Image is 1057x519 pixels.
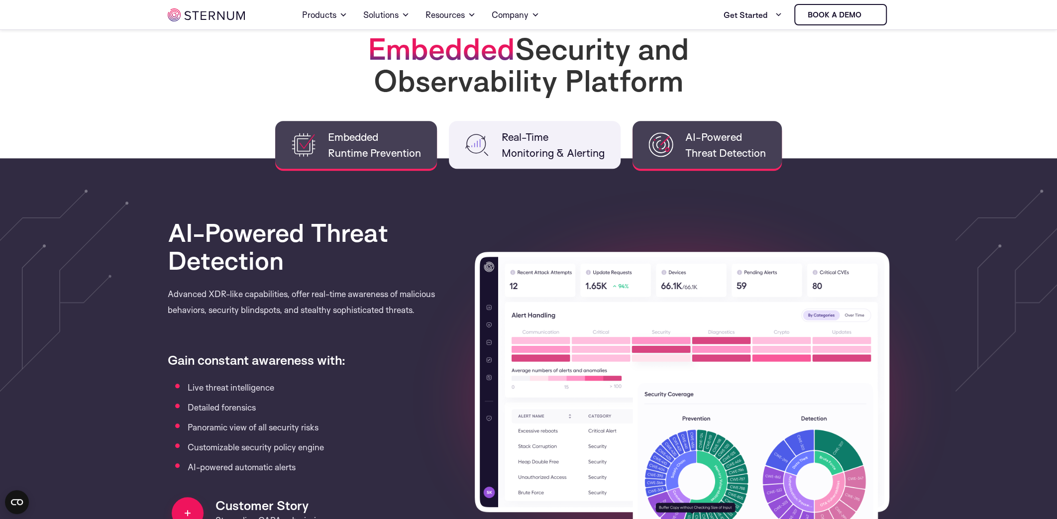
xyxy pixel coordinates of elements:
li: AI-powered automatic alerts [188,459,460,473]
a: Get Started [724,5,782,25]
img: sternum iot [865,11,873,19]
a: Products [302,1,347,29]
a: Company [492,1,539,29]
button: Open CMP widget [5,490,29,514]
h3: AI-Powered Threat Detection [168,218,460,274]
span: Embedded Runtime Prevention [328,129,421,161]
img: Real-TimeMonitoring & Alerting [465,132,490,157]
p: Advanced XDR-like capabilities, offer real-time awareness of malicious behaviors, security blinds... [168,286,460,333]
li: Detailed forensics [188,400,460,414]
span: Real-Time Monitoring & Alerting [502,129,605,161]
img: EmbeddedRuntime Prevention [291,132,316,157]
li: Live threat intelligence [188,380,460,394]
h5: Customer Story [215,498,325,513]
a: Solutions [363,1,410,29]
img: sternum iot [168,8,245,21]
span: AI-Powered Threat Detection [685,129,766,161]
span: Embedded [368,30,515,67]
img: AI-PoweredThreat Detection [648,132,673,157]
li: Panoramic view of all security risks [188,419,460,433]
a: Book a demo [794,4,887,25]
a: Resources [425,1,476,29]
h4: Gain constant awareness with: [168,337,460,368]
h2: Security and Observability Platform [329,33,728,97]
li: Customizable security policy engine [188,439,460,453]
